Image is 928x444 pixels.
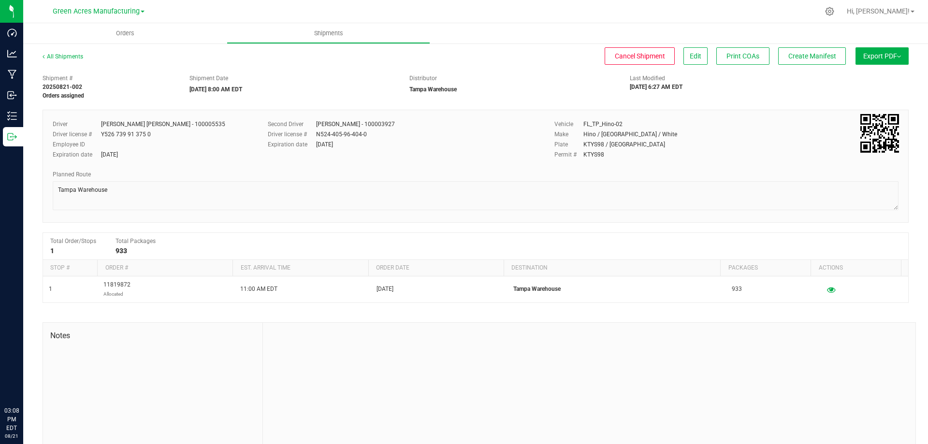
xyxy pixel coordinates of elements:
[43,260,97,276] th: Stop #
[53,171,91,178] span: Planned Route
[513,285,720,294] p: Tampa Warehouse
[97,260,232,276] th: Order #
[615,52,665,60] span: Cancel Shipment
[116,238,156,244] span: Total Packages
[53,120,101,129] label: Driver
[409,74,437,83] label: Distributor
[103,29,147,38] span: Orders
[630,84,682,90] strong: [DATE] 6:27 AM EDT
[788,52,836,60] span: Create Manifest
[583,130,677,139] div: Hino / [GEOGRAPHIC_DATA] / White
[7,49,17,58] inline-svg: Analytics
[43,92,84,99] strong: Orders assigned
[53,130,101,139] label: Driver license #
[368,260,504,276] th: Order date
[103,289,130,299] p: Allocated
[860,114,899,153] qrcode: 20250821-002
[860,114,899,153] img: Scan me!
[554,130,583,139] label: Make
[409,86,457,93] strong: Tampa Warehouse
[4,432,19,440] p: 08/21
[53,150,101,159] label: Expiration date
[227,23,430,43] a: Shipments
[7,70,17,79] inline-svg: Manufacturing
[268,140,316,149] label: Expiration date
[583,150,604,159] div: KTYS98
[23,23,227,43] a: Orders
[7,132,17,142] inline-svg: Outbound
[116,247,127,255] strong: 933
[316,130,367,139] div: N524-405-96-404-0
[778,47,846,65] button: Create Manifest
[101,120,225,129] div: [PERSON_NAME] [PERSON_NAME] - 100005535
[583,120,623,129] div: FL_TP_Hino-02
[50,247,54,255] strong: 1
[43,74,175,83] span: Shipment #
[554,120,583,129] label: Vehicle
[732,285,742,294] span: 933
[268,120,316,129] label: Second Driver
[50,238,96,244] span: Total Order/Stops
[811,260,901,276] th: Actions
[268,130,316,139] label: Driver license #
[49,285,52,294] span: 1
[824,7,836,16] div: Manage settings
[683,47,708,65] button: Edit
[720,260,811,276] th: Packages
[7,90,17,100] inline-svg: Inbound
[726,52,759,60] span: Print COAs
[301,29,356,38] span: Shipments
[101,130,151,139] div: Y526 739 91 375 0
[583,140,665,149] div: KTYS98 / [GEOGRAPHIC_DATA]
[101,150,118,159] div: [DATE]
[240,285,277,294] span: 11:00 AM EDT
[10,367,39,396] iframe: Resource center
[847,7,910,15] span: Hi, [PERSON_NAME]!
[232,260,368,276] th: Est. arrival time
[53,140,101,149] label: Employee ID
[4,406,19,432] p: 03:08 PM EDT
[316,140,333,149] div: [DATE]
[690,52,701,60] span: Edit
[53,7,140,15] span: Green Acres Manufacturing
[554,140,583,149] label: Plate
[43,84,82,90] strong: 20250821-002
[504,260,720,276] th: Destination
[43,53,83,60] a: All Shipments
[377,285,393,294] span: [DATE]
[189,74,228,83] label: Shipment Date
[554,150,583,159] label: Permit #
[855,47,909,65] button: Export PDF
[605,47,675,65] button: Cancel Shipment
[7,28,17,38] inline-svg: Dashboard
[630,74,665,83] label: Last Modified
[716,47,769,65] button: Print COAs
[189,86,242,93] strong: [DATE] 8:00 AM EDT
[316,120,395,129] div: [PERSON_NAME] - 100003927
[50,330,255,342] span: Notes
[7,111,17,121] inline-svg: Inventory
[103,280,130,299] span: 11819872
